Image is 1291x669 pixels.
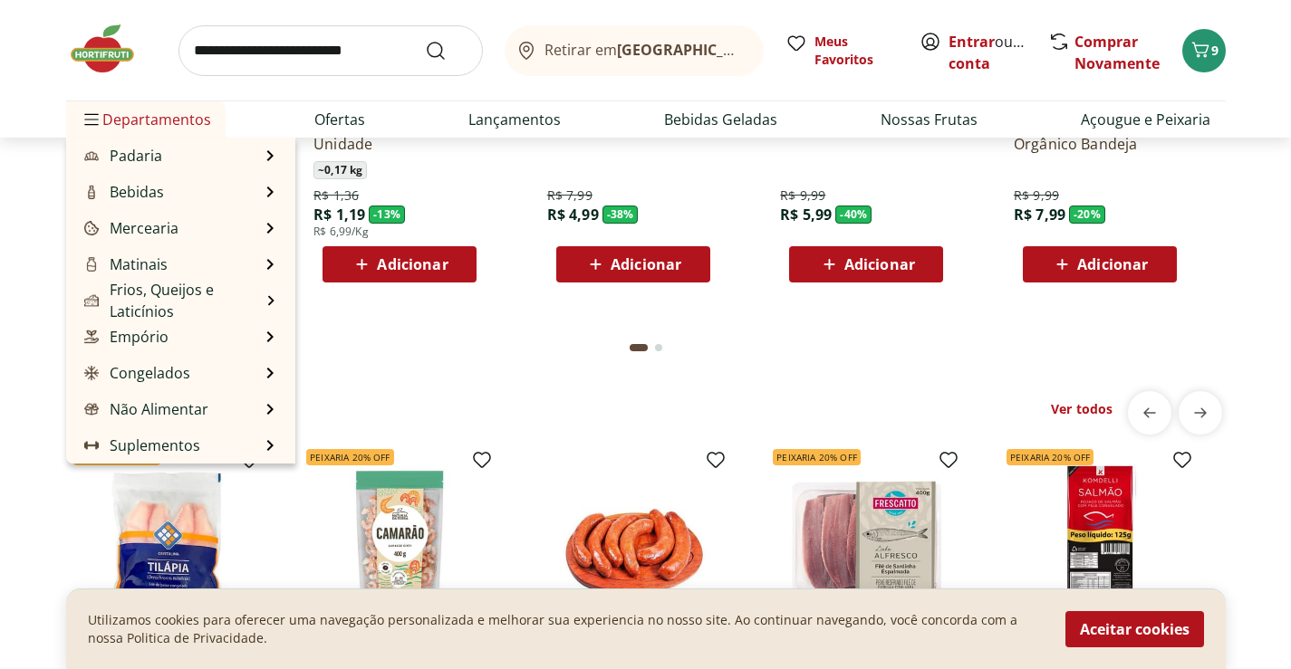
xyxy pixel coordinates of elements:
button: Aceitar cookies [1065,611,1204,647]
span: Adicionar [844,257,915,272]
span: Adicionar [377,257,448,272]
span: - 20 % [1069,205,1105,224]
img: Frios, Queijos e Laticínios [84,293,99,308]
a: CongeladosCongelados [81,362,190,384]
img: Padaria [84,148,99,163]
a: Bebidas Geladas [664,109,777,130]
span: R$ 5,99 [780,205,832,225]
span: Peixaria 20% OFF [1007,449,1094,465]
span: R$ 9,99 [780,186,825,205]
a: Frios, Queijos e LaticíniosFrios, Queijos e Laticínios [81,279,261,322]
a: Nossas Frutas [881,109,978,130]
span: 9 [1211,42,1219,59]
button: Submit Search [425,40,468,62]
span: - 38 % [602,205,639,224]
a: MatinaisMatinais [81,253,168,275]
span: ou [949,31,1029,74]
span: R$ 7,99 [547,186,593,205]
img: Matinais [84,257,99,272]
span: Retirar em [544,42,745,58]
a: MerceariaMercearia [81,217,178,239]
span: Adicionar [611,257,681,272]
button: Current page from fs-carousel [626,326,651,369]
span: Adicionar [1077,257,1148,272]
img: Filé de Salmão em Pedaços Congelado Komdelli 125g [1014,456,1186,628]
button: previous [1128,391,1171,435]
span: - 13 % [369,205,405,224]
img: Camarão Cinza Descascado 85/100 Congelado Natural Da Terra 400g [313,456,486,628]
input: search [178,25,483,76]
span: R$ 1,19 [313,205,365,225]
a: PadariaPadaria [81,145,162,167]
a: Lançamentos [468,109,561,130]
b: [GEOGRAPHIC_DATA]/[GEOGRAPHIC_DATA] [617,40,922,60]
img: Filé de Sardinha Espalmada Fresca Frescatto 400g [780,456,952,628]
button: Retirar em[GEOGRAPHIC_DATA]/[GEOGRAPHIC_DATA] [505,25,764,76]
a: Açougue e Peixaria [1081,109,1210,130]
a: EmpórioEmpório [81,326,169,348]
span: Meus Favoritos [814,33,898,69]
span: R$ 1,36 [313,186,359,205]
img: Bebidas [84,185,99,199]
span: Departamentos [81,98,211,141]
img: Linguiça Calabresa Defumada Sadia Perdigão [547,456,719,628]
span: R$ 4,99 [547,205,599,225]
img: Hortifruti [66,22,157,76]
a: Criar conta [949,32,1048,73]
span: R$ 6,99/Kg [313,225,369,239]
span: ~ 0,17 kg [313,161,367,179]
a: Não AlimentarNão Alimentar [81,398,208,420]
button: next [1179,391,1222,435]
button: Go to page 2 from fs-carousel [651,326,666,369]
a: Ofertas [314,109,365,130]
span: R$ 9,99 [1014,186,1059,205]
a: SuplementosSuplementos [81,435,200,456]
img: Não Alimentar [84,402,99,416]
button: Adicionar [323,246,477,282]
a: BebidasBebidas [81,181,164,203]
img: Empório [84,330,99,344]
button: Adicionar [1023,246,1177,282]
img: Mercearia [84,221,99,235]
img: Congelados [84,366,99,380]
span: R$ 7,99 [1014,205,1065,225]
span: Peixaria 20% OFF [773,449,861,465]
a: Ver todos [1051,400,1113,418]
a: Meus Favoritos [785,33,898,69]
button: Menu [81,98,102,141]
span: Peixaria 20% OFF [306,449,394,465]
button: Carrinho [1182,29,1226,72]
p: Utilizamos cookies para oferecer uma navegação personalizada e melhorar sua experiencia no nosso ... [88,611,1044,647]
img: Filé de Tilápia Congelado Cristalina 400g [81,456,253,628]
a: Comprar Novamente [1074,32,1160,73]
span: - 40 % [835,205,872,224]
button: Adicionar [789,246,943,282]
img: Suplementos [84,438,99,453]
button: Adicionar [556,246,710,282]
a: Entrar [949,32,995,52]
